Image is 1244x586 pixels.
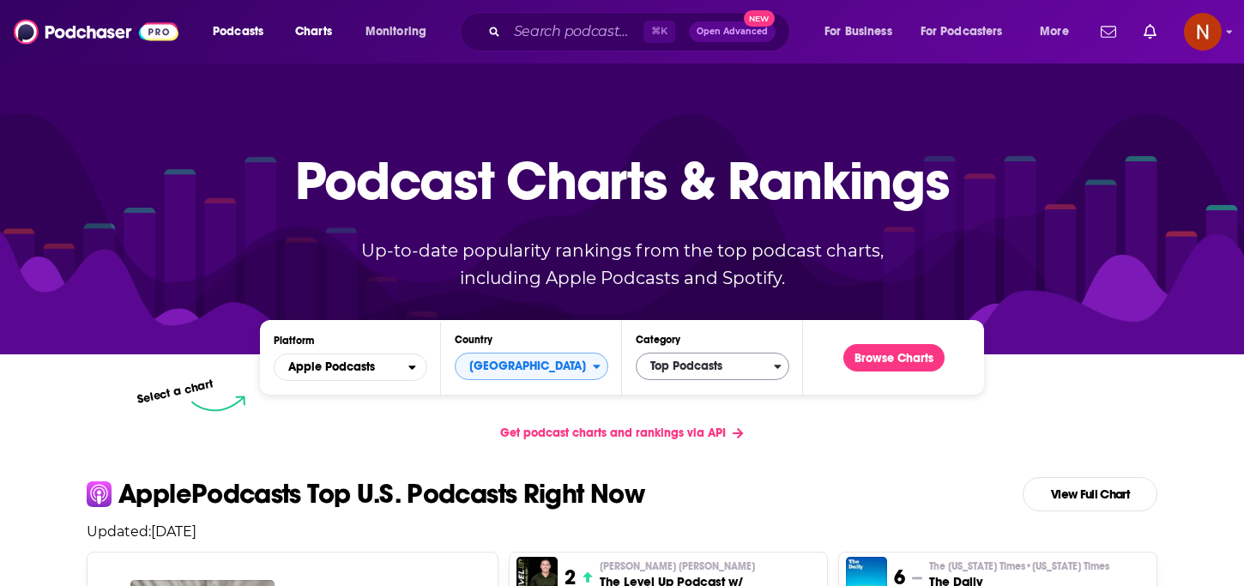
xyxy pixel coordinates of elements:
button: Show profile menu [1184,13,1222,51]
button: Countries [455,353,608,380]
span: Charts [295,20,332,44]
span: The [US_STATE] Times [929,559,1109,573]
a: Show notifications dropdown [1094,17,1123,46]
p: The New York Times • New York Times [929,559,1109,573]
a: Get podcast charts and rankings via API [486,412,757,454]
span: [GEOGRAPHIC_DATA] [456,352,593,381]
span: Logged in as AdelNBM [1184,13,1222,51]
span: Top Podcasts [637,352,774,381]
img: apple Icon [87,481,112,506]
span: Monitoring [365,20,426,44]
a: View Full Chart [1023,477,1157,511]
p: Podcast Charts & Rankings [295,124,950,236]
span: • [US_STATE] Times [1025,560,1109,572]
p: Apple Podcasts Top U.S. Podcasts Right Now [118,480,644,508]
p: Select a chart [136,377,214,407]
button: open menu [909,18,1028,45]
img: Podchaser - Follow, Share and Rate Podcasts [14,15,178,48]
span: Open Advanced [697,27,768,36]
button: Browse Charts [843,344,945,372]
input: Search podcasts, credits, & more... [507,18,643,45]
span: For Business [824,20,892,44]
button: open menu [201,18,286,45]
p: Up-to-date popularity rankings from the top podcast charts, including Apple Podcasts and Spotify. [327,237,917,292]
img: User Profile [1184,13,1222,51]
span: Get podcast charts and rankings via API [500,426,726,440]
a: Charts [284,18,342,45]
img: select arrow [191,396,245,412]
span: ⌘ K [643,21,675,43]
button: Categories [636,353,789,380]
button: Open AdvancedNew [689,21,776,42]
button: open menu [1028,18,1090,45]
button: open menu [353,18,449,45]
p: Updated: [DATE] [73,523,1171,540]
span: More [1040,20,1069,44]
span: [PERSON_NAME] [PERSON_NAME] [600,559,755,573]
span: Podcasts [213,20,263,44]
button: open menu [812,18,914,45]
span: Apple Podcasts [288,361,375,373]
span: New [744,10,775,27]
a: Show notifications dropdown [1137,17,1163,46]
button: open menu [274,353,427,381]
p: Paul Alex Espinoza [600,559,820,573]
div: Search podcasts, credits, & more... [476,12,806,51]
span: For Podcasters [921,20,1003,44]
h2: Platforms [274,353,427,381]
